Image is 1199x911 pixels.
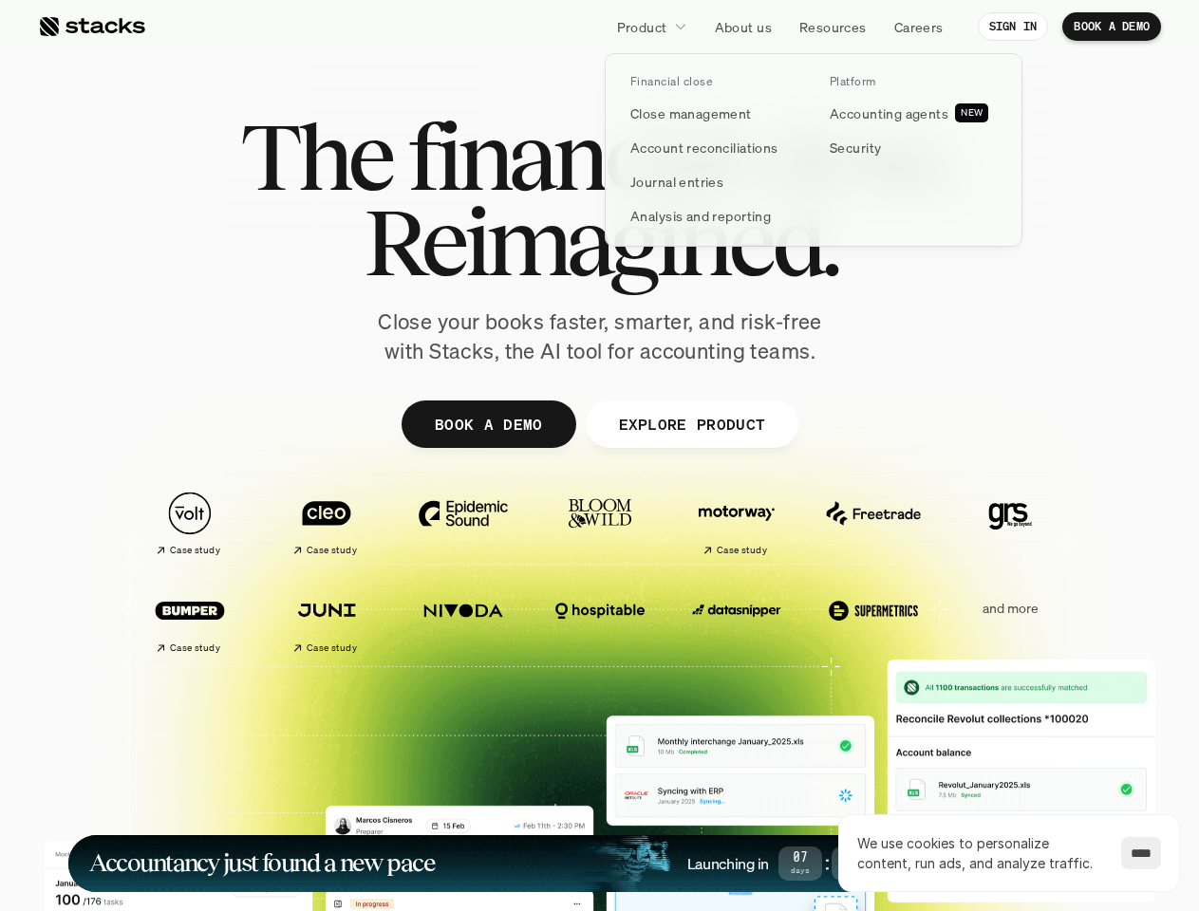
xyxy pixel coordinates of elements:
a: Careers [883,9,955,44]
h2: NEW [961,107,983,119]
span: financial [407,114,735,199]
h1: Accountancy just found a new pace [89,852,436,874]
p: About us [715,17,772,37]
span: 20 [832,853,875,864]
a: About us [703,9,783,44]
h2: Case study [717,545,767,556]
a: Analysis and reporting [619,198,809,232]
a: Accounting agentsNEW [818,96,1008,130]
p: BOOK A DEMO [434,410,542,437]
span: The [240,114,391,199]
p: SIGN IN [989,20,1038,33]
p: Accounting agents [830,103,948,123]
a: Account reconciliations [619,130,809,164]
p: BOOK A DEMO [1074,20,1150,33]
p: EXPLORE PRODUCT [618,410,765,437]
p: Product [617,17,667,37]
a: Case study [678,482,796,565]
a: Accountancy just found a new paceLaunching in07Days:20Hours:22Minutes:36SecondsLEARN MORE [68,835,1132,892]
strong: : [822,852,832,874]
h2: Case study [170,545,220,556]
span: Days [778,867,822,874]
a: Case study [131,579,249,661]
h2: Case study [170,642,220,654]
p: Close management [630,103,752,123]
a: EXPLORE PRODUCT [585,400,798,448]
a: Case study [131,482,249,565]
span: 07 [778,853,822,864]
a: Security [818,130,1008,164]
h4: Launching in [687,853,769,874]
p: Close your books faster, smarter, and risk-free with Stacks, the AI tool for accounting teams. [363,307,837,366]
p: Journal entries [630,172,723,192]
a: Case study [268,482,385,565]
p: We use cookies to personalize content, run ads, and analyze traffic. [857,833,1102,873]
p: Platform [830,75,876,88]
a: Case study [268,579,385,661]
p: Analysis and reporting [630,206,771,226]
a: Privacy Policy [224,439,308,453]
p: Resources [799,17,867,37]
span: Hours [832,867,875,874]
a: Resources [788,9,878,44]
p: Financial close [630,75,712,88]
p: Security [830,138,881,158]
p: Account reconciliations [630,138,778,158]
p: Careers [894,17,944,37]
a: BOOK A DEMO [1062,12,1161,41]
a: Journal entries [619,164,809,198]
p: and more [951,601,1069,617]
h2: Case study [307,545,357,556]
span: Reimagined. [363,199,836,285]
a: SIGN IN [978,12,1049,41]
a: BOOK A DEMO [401,400,575,448]
a: Close management [619,96,809,130]
h2: Case study [307,642,357,654]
